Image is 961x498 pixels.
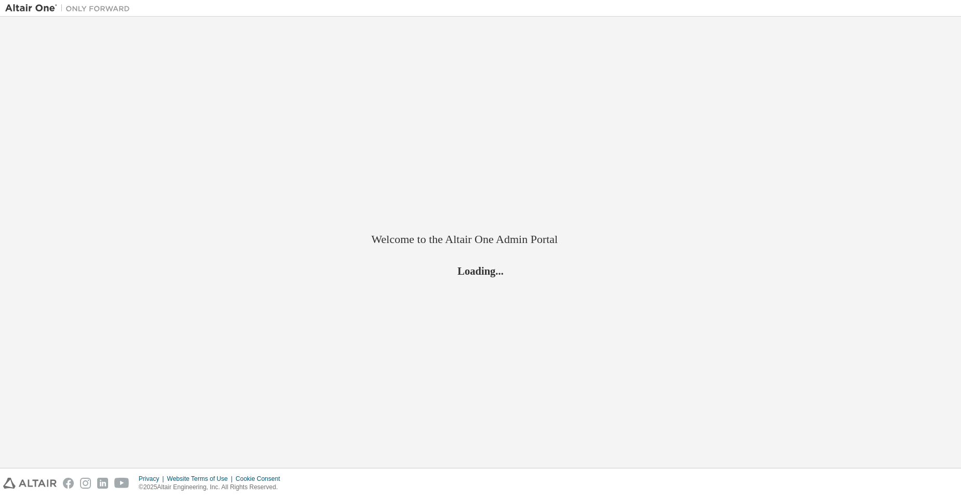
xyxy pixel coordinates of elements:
[372,264,590,277] h2: Loading...
[139,475,167,483] div: Privacy
[80,478,91,489] img: instagram.svg
[5,3,135,14] img: Altair One
[114,478,129,489] img: youtube.svg
[167,475,235,483] div: Website Terms of Use
[372,232,590,247] h2: Welcome to the Altair One Admin Portal
[139,483,286,492] p: © 2025 Altair Engineering, Inc. All Rights Reserved.
[63,478,74,489] img: facebook.svg
[3,478,57,489] img: altair_logo.svg
[97,478,108,489] img: linkedin.svg
[235,475,286,483] div: Cookie Consent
